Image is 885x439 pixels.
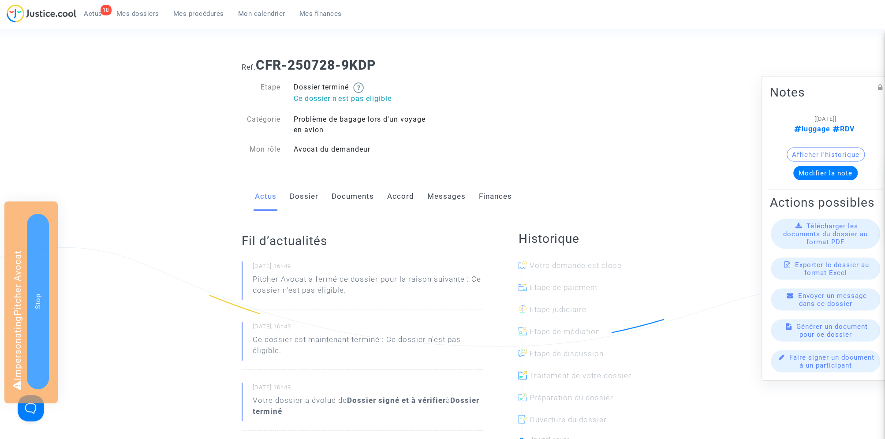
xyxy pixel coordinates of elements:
[814,115,836,122] span: [[DATE]]
[427,182,466,211] a: Messages
[787,148,865,162] button: Afficher l'historique
[166,7,231,20] a: Mes procédures
[529,261,621,270] span: Votre demande est close
[830,125,855,133] span: RDV
[290,182,318,211] a: Dossier
[235,114,287,135] div: Catégorie
[84,10,102,18] span: Actus
[292,7,349,20] a: Mes finances
[347,396,446,405] b: Dossier signé et à vérifier
[770,195,881,210] h2: Actions possibles
[255,182,276,211] a: Actus
[287,82,443,105] div: Dossier terminé
[253,395,483,417] div: Votre dossier a évolué de à
[109,7,166,20] a: Mes dossiers
[34,294,42,309] span: Stop
[7,4,77,22] img: jc-logo.svg
[253,262,483,274] small: [DATE] 16h49
[479,182,512,211] a: Finances
[299,10,342,18] span: Mes finances
[796,323,868,339] span: Générer un document pour ce dossier
[353,82,364,93] img: help.svg
[253,383,483,395] small: [DATE] 16h49
[793,166,858,180] button: Modifier la note
[231,7,292,20] a: Mon calendrier
[770,85,881,100] h2: Notes
[27,214,49,389] button: Stop
[256,57,376,73] b: CFR-250728-9KDP
[287,114,443,135] div: Problème de bagage lors d'un voyage en avion
[173,10,224,18] span: Mes procédures
[332,182,374,211] a: Documents
[795,261,869,277] span: Exporter le dossier au format Excel
[101,5,112,15] div: 18
[253,396,479,416] b: Dossier terminé
[798,292,867,308] span: Envoyer un message dans ce dossier
[18,395,44,421] iframe: Help Scout Beacon - Open
[242,233,483,249] h2: Fil d’actualités
[794,125,830,133] span: luggage
[235,144,287,155] div: Mon rôle
[4,201,58,403] div: Impersonating
[253,323,483,334] small: [DATE] 16h49
[253,274,483,296] div: Pitcher Avocat a fermé ce dossier pour la raison suivante : Ce dossier n'est pas éligible.
[294,93,436,104] p: Ce dossier n'est pas éligible
[789,353,874,369] span: Faire signer un document à un participant
[238,10,285,18] span: Mon calendrier
[242,63,256,71] span: Ref.
[783,222,868,246] span: Télécharger les documents du dossier au format PDF
[116,10,159,18] span: Mes dossiers
[235,82,287,105] div: Etape
[253,334,483,361] p: Ce dossier est maintenant terminé : Ce dossier n'est pas éligible.
[387,182,414,211] a: Accord
[77,7,109,20] a: 18Actus
[287,144,443,155] div: Avocat du demandeur
[518,231,643,246] h2: Historique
